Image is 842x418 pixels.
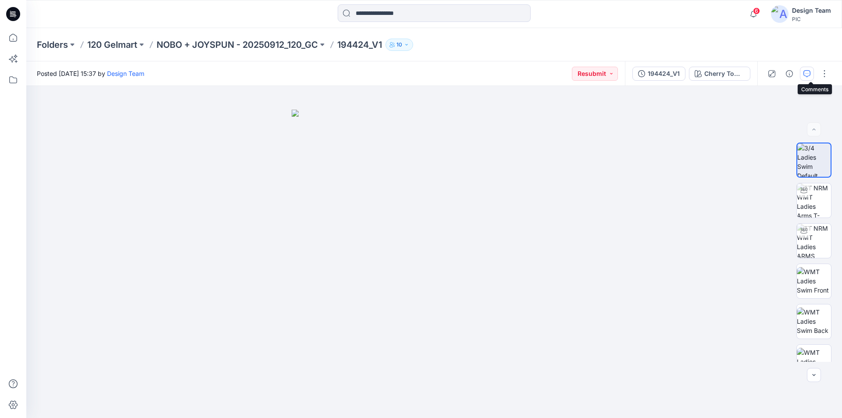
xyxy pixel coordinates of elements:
span: Posted [DATE] 15:37 by [37,69,144,78]
img: 3/4 Ladies Swim Default [797,143,831,177]
div: Cherry Tomato [704,69,745,79]
a: Design Team [107,70,144,77]
button: Details [782,67,796,81]
img: WMT Ladies Swim Back [797,307,831,335]
button: 194424_V1 [632,67,685,81]
a: NOBO + JOYSPUN - 20250912_120_GC [157,39,318,51]
div: PIC [792,16,831,22]
img: TT NRM WMT Ladies Arms T-POSE [797,183,831,218]
img: avatar [771,5,788,23]
span: 6 [753,7,760,14]
img: WMT Ladies Swim Front [797,267,831,295]
button: 10 [385,39,413,51]
a: 120 Gelmart [87,39,137,51]
a: Folders [37,39,68,51]
div: Design Team [792,5,831,16]
button: Cherry Tomato [689,67,750,81]
p: 194424_V1 [337,39,382,51]
img: WMT Ladies Swim Left [797,348,831,375]
div: 194424_V1 [648,69,680,79]
img: TT NRM WMT Ladies ARMS DOWN [797,224,831,258]
p: 10 [396,40,402,50]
